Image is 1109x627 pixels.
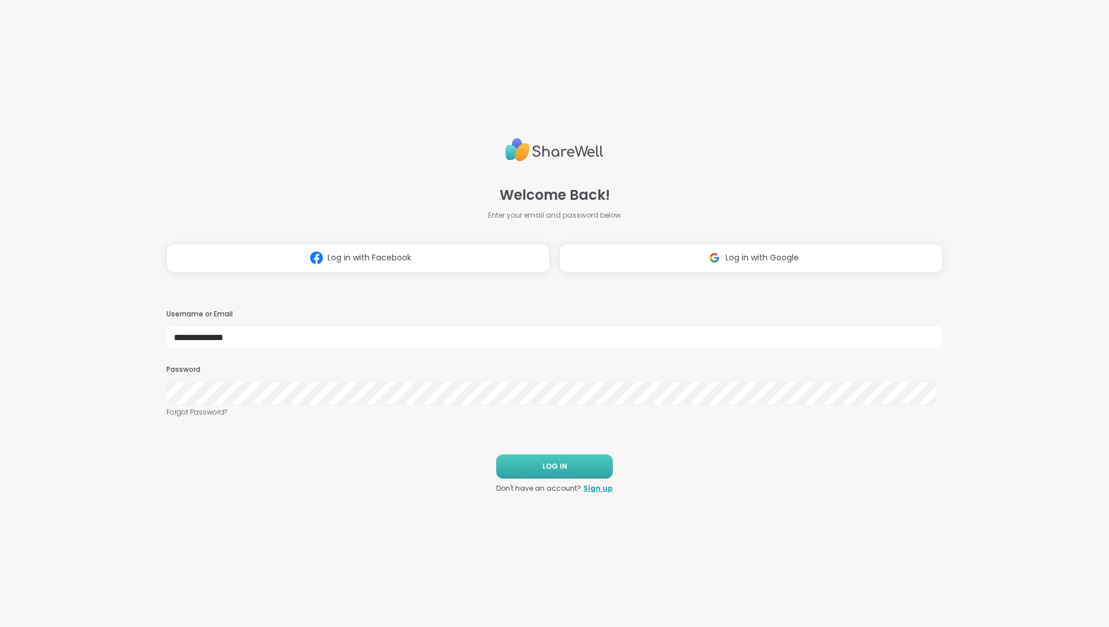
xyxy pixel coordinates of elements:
a: Forgot Password? [166,407,943,417]
span: Welcome Back! [500,185,610,206]
span: Log in with Facebook [328,252,411,264]
img: ShareWell Logo [505,133,604,166]
span: Don't have an account? [496,483,581,494]
img: ShareWell Logomark [704,247,725,268]
span: Log in with Google [725,252,799,264]
button: Log in with Facebook [166,244,550,273]
a: Sign up [583,483,613,494]
h3: Username or Email [166,309,943,319]
span: LOG IN [542,461,567,472]
span: Enter your email and password below [488,210,621,221]
button: LOG IN [496,454,613,479]
img: ShareWell Logomark [306,247,328,268]
button: Log in with Google [559,244,943,273]
h3: Password [166,365,943,375]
